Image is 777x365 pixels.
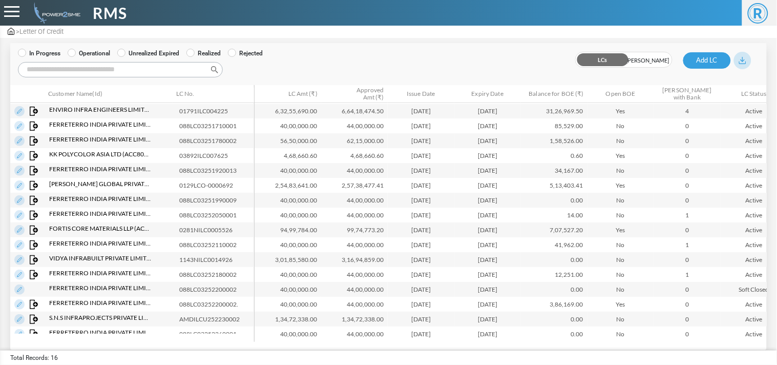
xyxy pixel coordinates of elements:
td: [DATE] [454,222,521,237]
img: Edit LC [14,329,25,339]
td: [DATE] [388,267,454,282]
td: 088LC03252050001 [175,208,259,222]
span: Ferreterro India Private Limited (ACC0005516) [49,239,152,248]
td: 3,01,85,580.00 [255,252,321,267]
img: admin [8,28,14,35]
img: Edit LC [14,151,25,161]
td: 94,99,784.00 [255,222,321,237]
span: R [748,3,768,24]
td: [DATE] [388,222,454,237]
img: Map Invoice [30,315,39,324]
td: 3,86,169.00 [521,297,587,312]
span: Ferreterro India Private Limited (ACC0005516) [49,135,152,144]
td: 088LC03252200002 [175,282,259,297]
td: No [587,133,654,148]
td: [DATE] [454,178,521,193]
img: Edit LC [14,121,25,131]
th: BOEs with Bank: activate to sort column ascending [654,85,721,103]
td: 40,00,000.00 [255,208,321,222]
label: In Progress [18,49,60,58]
td: 0 [654,193,721,208]
td: [DATE] [388,104,454,118]
td: [DATE] [388,297,454,312]
td: [DATE] [388,282,454,297]
td: 85,529.00 [521,118,587,133]
td: 44,00,000.00 [321,267,388,282]
td: 0.00 [521,327,587,341]
td: Yes [587,222,654,237]
label: Rejected [228,49,263,58]
td: [DATE] [388,133,454,148]
th: Approved Amt (₹) : activate to sort column ascending [321,85,388,103]
td: 088LC03252110002 [175,237,259,252]
img: Edit LC [14,255,25,265]
td: 44,00,000.00 [321,193,388,208]
span: RMS [93,2,128,25]
td: 40,00,000.00 [255,163,321,178]
td: 0.00 [521,193,587,208]
img: Edit LC [14,225,25,235]
label: Unrealized Expired [117,49,179,58]
label: Realized [186,49,221,58]
img: Edit LC [14,180,25,191]
td: 0 [654,252,721,267]
td: 0.00 [521,312,587,327]
td: No [587,252,654,267]
img: Map Invoice [30,181,39,190]
td: [DATE] [388,208,454,222]
th: Customer Name(Id): activate to sort column ascending [45,85,173,103]
td: 44,00,000.00 [321,163,388,178]
td: 1143NILC0014926 [175,252,259,267]
td: 4 [654,104,721,118]
td: 088LC03251780002 [175,133,259,148]
td: 40,00,000.00 [255,267,321,282]
span: Ferreterro India Private Limited (ACC0005516) [49,328,152,337]
td: 0 [654,222,721,237]
td: 0 [654,297,721,312]
img: Map Invoice [30,107,39,116]
td: 31,26,969.50 [521,104,587,118]
td: [DATE] [454,297,521,312]
td: 0 [654,282,721,297]
td: No [587,237,654,252]
td: [DATE] [388,178,454,193]
span: LCs [576,52,624,68]
img: Edit LC [14,210,25,220]
img: Edit LC [14,285,25,295]
td: No [587,327,654,341]
td: No [587,312,654,327]
td: 0 [654,133,721,148]
img: Edit LC [14,240,25,250]
td: [DATE] [454,312,521,327]
td: [DATE] [454,327,521,341]
img: Map Invoice [30,166,39,175]
td: 6,32,55,690.00 [255,104,321,118]
th: Expiry Date: activate to sort column ascending [454,85,521,103]
img: admin [30,3,80,24]
td: [DATE] [388,163,454,178]
span: Enviro Infra Engineers Limited (ACC3970039) [49,105,152,114]
td: 0.60 [521,148,587,163]
th: Issue Date: activate to sort column ascending [388,85,454,103]
span: Ferreterro India Private Limited (ACC0005516) [49,283,152,293]
td: 0 [654,178,721,193]
td: No [587,193,654,208]
td: 1 [654,208,721,222]
img: Map Invoice [30,136,39,146]
td: 2,54,83,641.00 [255,178,321,193]
th: Balance for BOE (₹): activate to sort column ascending [521,85,587,103]
td: 088LC03252180002 [175,267,259,282]
td: 44,00,000.00 [321,297,388,312]
img: Edit LC [14,195,25,206]
td: 40,00,000.00 [255,282,321,297]
td: 41,962.00 [521,237,587,252]
img: Map Invoice [30,330,39,339]
td: 1 [654,237,721,252]
td: 7,07,527.20 [521,222,587,237]
th: Open BOE: activate to sort column ascending [587,85,654,103]
img: Map Invoice [30,255,39,265]
td: 0 [654,148,721,163]
td: [DATE] [454,163,521,178]
td: No [587,267,654,282]
td: Yes [587,178,654,193]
